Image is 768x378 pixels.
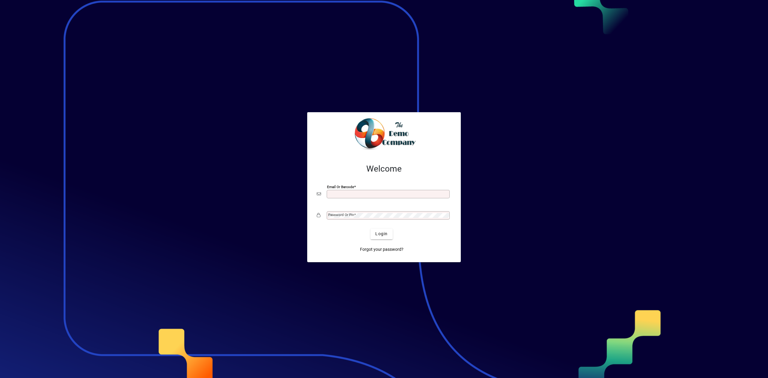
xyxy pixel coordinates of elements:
[328,213,354,217] mat-label: Password or Pin
[317,164,451,174] h2: Welcome
[370,229,392,239] button: Login
[360,246,403,253] span: Forgot your password?
[327,184,354,189] mat-label: Email or Barcode
[358,244,406,255] a: Forgot your password?
[375,231,388,237] span: Login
